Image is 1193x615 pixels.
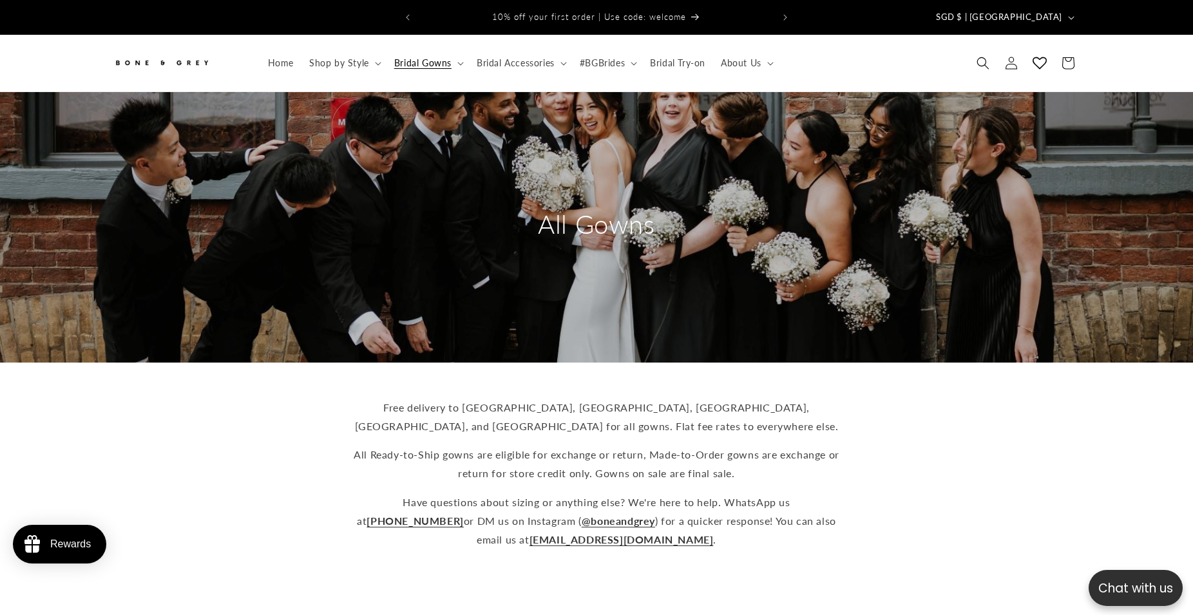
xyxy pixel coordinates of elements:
[345,446,848,483] p: All Ready-to-Ship gowns are eligible for exchange or return, Made-to-Order gowns are exchange or ...
[394,57,452,69] span: Bridal Gowns
[474,207,719,241] h2: All Gowns
[309,57,369,69] span: Shop by Style
[268,57,294,69] span: Home
[928,5,1080,30] button: SGD $ | [GEOGRAPHIC_DATA]
[345,399,848,436] p: Free delivery to [GEOGRAPHIC_DATA], [GEOGRAPHIC_DATA], [GEOGRAPHIC_DATA], [GEOGRAPHIC_DATA], and ...
[260,50,301,77] a: Home
[345,493,848,549] p: Have questions about sizing or anything else? We're here to help. WhatsApp us at or DM us on Inst...
[1089,579,1183,598] p: Chat with us
[771,5,799,30] button: Next announcement
[109,48,247,79] a: Bone and Grey Bridal
[642,50,713,77] a: Bridal Try-on
[721,57,761,69] span: About Us
[387,50,469,77] summary: Bridal Gowns
[530,533,714,545] a: [EMAIL_ADDRESS][DOMAIN_NAME]
[572,50,642,77] summary: #BGBrides
[492,12,686,22] span: 10% off your first order | Use code: welcome
[477,57,555,69] span: Bridal Accessories
[469,50,572,77] summary: Bridal Accessories
[394,5,422,30] button: Previous announcement
[113,52,210,73] img: Bone and Grey Bridal
[936,11,1062,24] span: SGD $ | [GEOGRAPHIC_DATA]
[50,538,91,550] div: Rewards
[580,57,625,69] span: #BGBrides
[301,50,387,77] summary: Shop by Style
[367,515,463,527] a: [PHONE_NUMBER]
[713,50,779,77] summary: About Us
[1089,570,1183,606] button: Open chatbox
[582,515,655,527] a: @boneandgrey
[650,57,705,69] span: Bridal Try-on
[969,49,997,77] summary: Search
